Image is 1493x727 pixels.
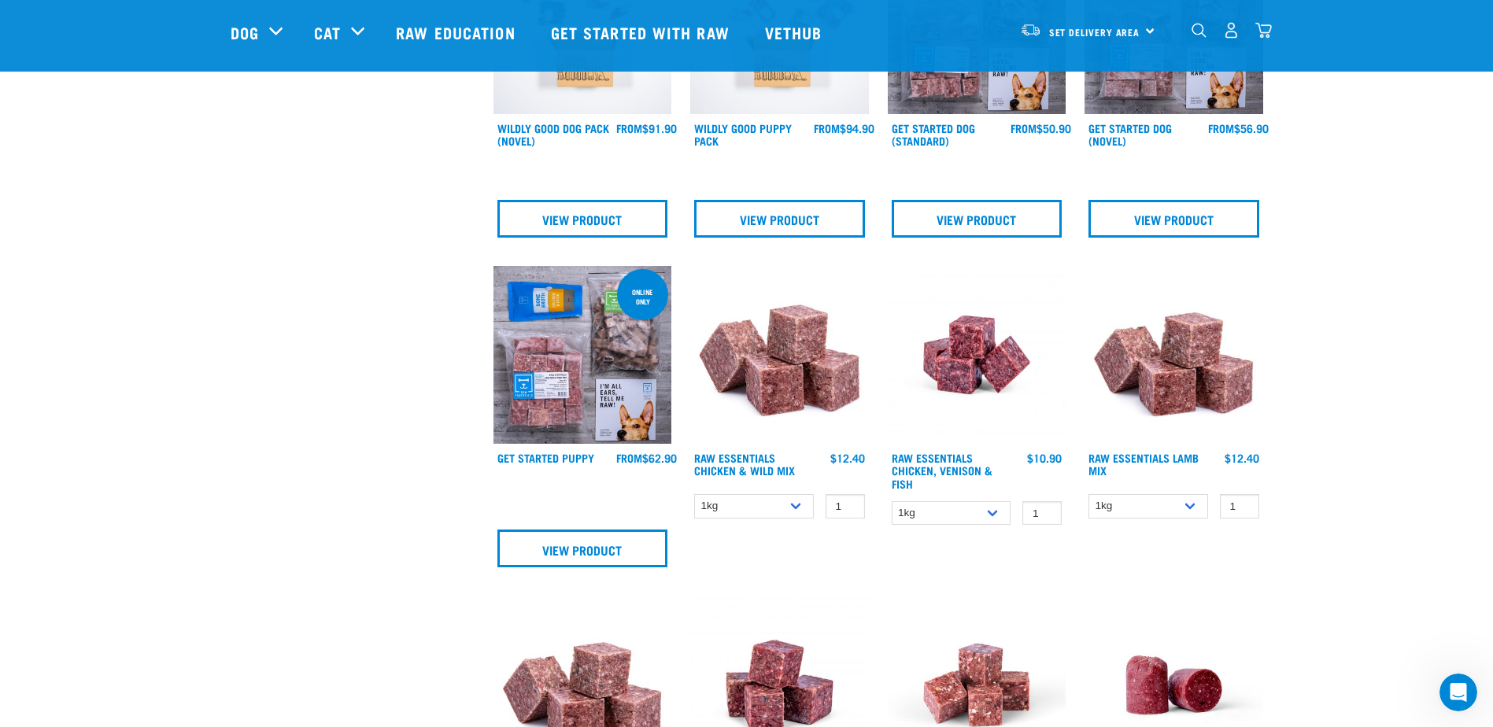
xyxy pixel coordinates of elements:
[314,20,341,44] a: Cat
[694,455,795,473] a: Raw Essentials Chicken & Wild Mix
[1085,266,1263,445] img: ?1041 RE Lamb Mix 01
[616,122,677,135] div: $91.90
[826,494,865,518] input: 1
[1020,23,1041,37] img: van-moving.png
[690,266,869,445] img: Pile Of Cubed Chicken Wild Meat Mix
[1439,673,1477,711] iframe: Intercom live chat
[888,266,1066,445] img: Chicken Venison mix 1655
[497,200,668,238] a: View Product
[497,530,668,567] a: View Product
[1022,501,1062,526] input: 1
[1225,452,1259,464] div: $12.40
[1192,23,1207,38] img: home-icon-1@2x.png
[1088,200,1259,238] a: View Product
[749,1,842,64] a: Vethub
[1220,494,1259,518] input: 1
[497,455,594,460] a: Get Started Puppy
[617,280,668,313] div: online only
[892,200,1062,238] a: View Product
[1255,22,1272,39] img: home-icon@2x.png
[497,125,609,143] a: Wildly Good Dog Pack (Novel)
[1208,122,1269,135] div: $56.90
[892,455,992,485] a: Raw Essentials Chicken, Venison & Fish
[814,125,840,131] span: FROM
[616,455,642,460] span: FROM
[1027,452,1062,464] div: $10.90
[1223,22,1240,39] img: user.png
[1208,125,1234,131] span: FROM
[1088,455,1199,473] a: Raw Essentials Lamb Mix
[1011,122,1071,135] div: $50.90
[830,452,865,464] div: $12.40
[814,122,874,135] div: $94.90
[535,1,749,64] a: Get started with Raw
[892,125,975,143] a: Get Started Dog (Standard)
[1049,29,1140,35] span: Set Delivery Area
[616,125,642,131] span: FROM
[380,1,534,64] a: Raw Education
[616,452,677,464] div: $62.90
[1088,125,1172,143] a: Get Started Dog (Novel)
[694,200,865,238] a: View Product
[1011,125,1037,131] span: FROM
[694,125,792,143] a: Wildly Good Puppy Pack
[231,20,259,44] a: Dog
[493,266,672,445] img: NPS Puppy Update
